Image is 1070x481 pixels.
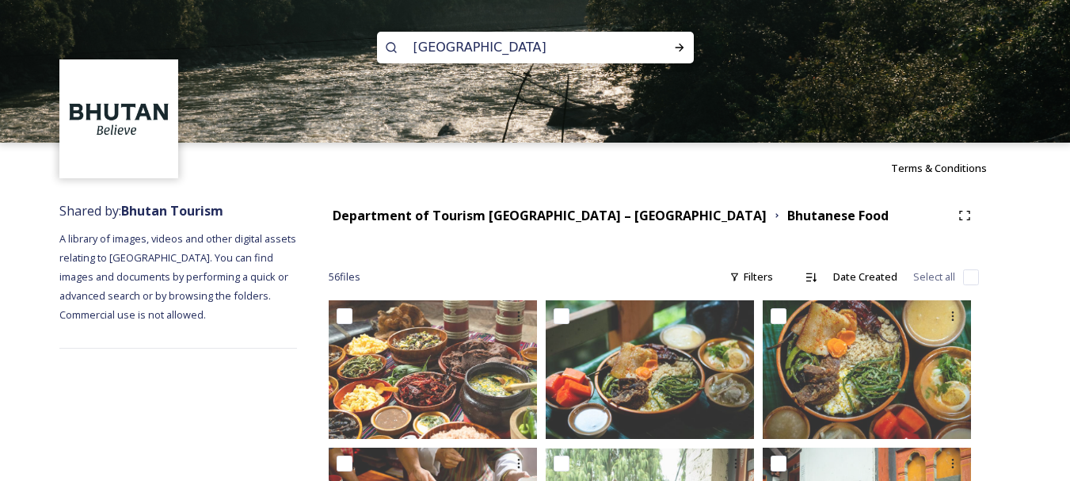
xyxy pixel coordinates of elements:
input: Search [406,30,623,65]
span: Select all [913,269,955,284]
img: BT_Logo_BB_Lockup_CMYK_High%2520Res.jpg [62,62,177,177]
img: Mongar and Dametshi 110723 by Amp Sripimanwat-540.jpg [763,300,971,439]
div: Filters [722,261,781,292]
span: Shared by: [59,202,223,220]
span: 56 file s [329,269,360,284]
span: Terms & Conditions [891,161,987,175]
img: Bumdeling 090723 by Amp Sripimanwat-130.jpg [329,300,537,439]
strong: Bhutan Tourism [121,202,223,220]
a: Terms & Conditions [891,158,1011,178]
div: Date Created [825,261,905,292]
strong: Department of Tourism [GEOGRAPHIC_DATA] – [GEOGRAPHIC_DATA] [333,207,767,224]
span: A library of images, videos and other digital assets relating to [GEOGRAPHIC_DATA]. You can find ... [59,231,299,322]
strong: Bhutanese Food [787,207,889,224]
img: Mongar and Dametshi 110723 by Amp Sripimanwat-550.jpg [546,300,754,439]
